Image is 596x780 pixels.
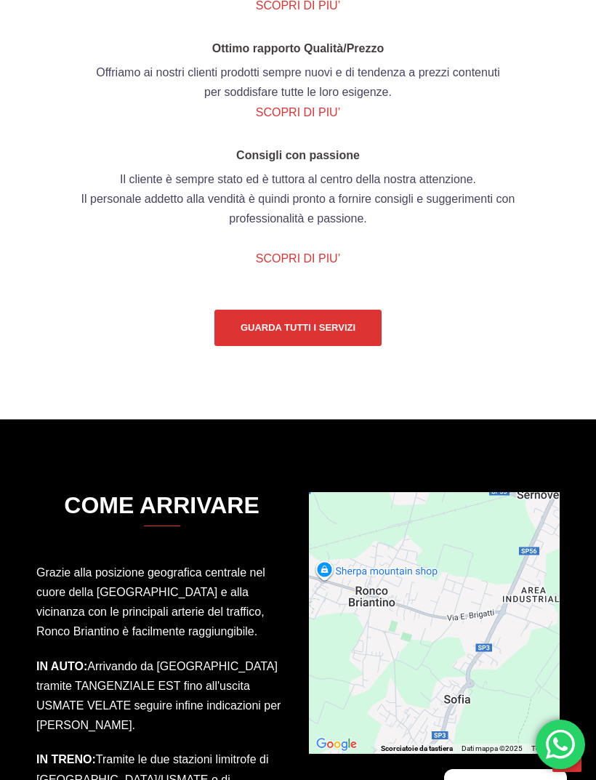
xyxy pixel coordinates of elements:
a: SCOPRI DI PIU’ [256,106,340,118]
a: Visualizza questa zona in Google Maps (in una nuova finestra) [313,735,361,754]
p: Offriamo ai nostri clienti prodotti sempre nuovi e di tendenza a prezzi contenuti [47,63,549,82]
strong: IN TRENO: [36,753,96,765]
img: Google [313,735,361,754]
p: Arrivando da [GEOGRAPHIC_DATA] tramite TANGENZIALE EST fino all'uscita USMATE VELATE seguire infi... [36,656,287,736]
p: Il cliente è sempre stato ed è tuttora al centro della nostra attenzione. [47,169,549,189]
p: per soddisfare tutte le loro esigenze. [47,82,549,102]
b: Consigli con passione [236,149,360,161]
a: Termini (si apre in una nuova scheda) [531,744,555,752]
span: Dati mappa ©2025 [462,744,523,752]
p: Il personale addetto alla vendità è quindi pronto a fornire consigli e suggerimenti con professio... [47,189,549,228]
strong: IN AUTO: [36,660,87,672]
button: Scorciatoie da tastiera [381,744,453,754]
a: Guarda tutti i servizi [214,310,382,346]
h3: COME ARRIVARE [36,492,287,526]
a: SCOPRI DI PIU’ [256,252,340,265]
b: Ottimo rapporto Qualità/Prezzo [212,42,384,55]
p: Grazie alla posizione geografica centrale nel cuore della [GEOGRAPHIC_DATA] e alla vicinanza con ... [36,563,287,642]
div: 'Hai [536,720,585,769]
